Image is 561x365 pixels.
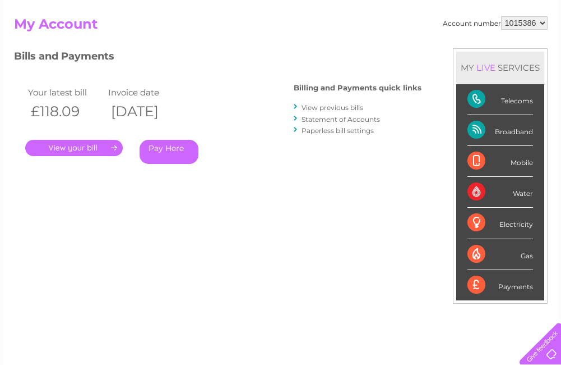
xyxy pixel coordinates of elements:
a: Paperless bill settings [302,126,374,135]
div: Mobile [467,146,533,177]
td: Invoice date [105,85,186,100]
a: Statement of Accounts [302,115,380,124]
img: logo.png [20,29,77,63]
div: Broadband [467,115,533,146]
div: Account number [443,16,548,30]
a: Telecoms [423,48,457,56]
div: MY SERVICES [456,52,544,84]
a: Log out [524,48,550,56]
a: Water [364,48,385,56]
a: . [25,140,123,156]
a: Pay Here [140,140,198,164]
th: £118.09 [25,100,106,123]
td: Your latest bill [25,85,106,100]
div: Clear Business is a trading name of Verastar Limited (registered in [GEOGRAPHIC_DATA] No. 3667643... [16,6,546,54]
h2: My Account [14,16,548,38]
a: View previous bills [302,103,363,112]
a: Contact [486,48,514,56]
th: [DATE] [105,100,186,123]
a: Energy [392,48,416,56]
div: Gas [467,239,533,270]
div: Telecoms [467,84,533,115]
div: Electricity [467,208,533,239]
h4: Billing and Payments quick links [294,84,421,92]
div: Water [467,177,533,208]
a: 0333 014 3131 [350,6,427,20]
div: Payments [467,270,533,300]
h3: Bills and Payments [14,48,421,68]
div: LIVE [474,62,498,73]
a: Blog [463,48,480,56]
